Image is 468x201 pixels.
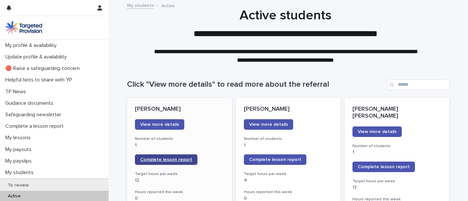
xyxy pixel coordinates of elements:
[244,136,333,142] h3: Number of students
[3,193,26,199] p: Active
[352,126,402,137] a: View more details
[3,54,72,60] p: Update profile & availability
[244,178,333,183] p: 4
[249,157,301,162] span: Complete lesson report
[124,8,447,23] h1: Active students
[358,129,397,134] span: View more details
[352,144,442,149] h3: Number of students
[249,122,288,127] span: View more details
[3,65,85,72] p: 🔴 Raise a safeguarding concern
[358,165,410,169] span: Complete lesson report
[352,185,442,190] p: 12
[3,77,77,83] p: Helpful hints to share with YP
[3,183,34,188] p: To review
[3,169,39,176] p: My students
[3,123,69,129] p: Complete a lesson report
[3,158,37,164] p: My payslips
[135,106,224,113] p: [PERSON_NAME]
[135,119,184,130] a: View more details
[135,178,224,183] p: 12
[352,106,442,120] p: [PERSON_NAME] [PERSON_NAME]
[352,179,442,184] h3: Target hours per week
[352,162,415,172] a: Complete lesson report
[135,154,197,165] a: Complete lesson report
[244,154,306,165] a: Complete lesson report
[135,136,224,142] h3: Number of students
[161,2,175,9] p: Active
[244,119,293,130] a: View more details
[244,190,333,195] h3: Hours reported this week
[244,171,333,177] h3: Target hours per week
[3,42,62,49] p: My profile & availability
[3,100,59,106] p: Guidance documents
[127,1,154,9] a: My students
[3,135,36,141] p: My lessons
[3,112,66,118] p: Safeguarding newsletter
[135,171,224,177] h3: Target hours per week
[140,157,192,162] span: Complete lesson report
[3,146,37,153] p: My payouts
[5,21,42,34] img: M5nRWzHhSzIhMunXDL62
[135,143,224,148] p: 1
[3,89,31,95] p: TP News
[135,190,224,195] h3: Hours reported this week
[140,122,179,127] span: View more details
[387,79,450,90] input: Search
[244,143,333,148] p: 1
[352,149,442,155] p: 1
[127,80,384,89] h1: Click "View more details" to read more about the referral
[244,106,333,113] p: [PERSON_NAME]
